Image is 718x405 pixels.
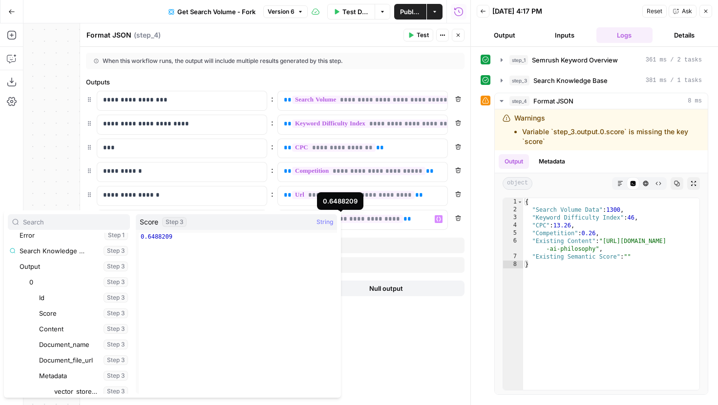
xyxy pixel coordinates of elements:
[94,57,400,65] div: When this workflow runs, the output will include multiple results generated by this step.
[18,259,130,274] button: Select variable Output
[596,27,653,43] button: Logs
[646,56,702,64] span: 361 ms / 2 tasks
[503,198,523,206] div: 1
[37,305,130,321] button: Select variable Score
[503,261,523,268] div: 8
[532,55,618,65] span: Semrush Keyword Overview
[495,109,708,394] div: 8 ms
[522,127,700,146] li: Variable `step_3.output.0.score` is missing the key `score`
[86,77,465,87] div: Outputs
[140,217,158,227] span: Score
[503,214,523,222] div: 3
[503,177,532,190] span: object
[263,5,308,18] button: Version 6
[163,4,261,20] button: Get Search Volume - Fork
[400,7,421,17] span: Publish
[271,93,274,104] span: :
[37,352,130,368] button: Select variable Document_file_url
[656,27,713,43] button: Details
[271,164,274,176] span: :
[533,154,571,169] button: Metadata
[394,4,426,20] button: Publish
[495,93,708,109] button: 8 ms
[27,274,130,290] button: Select variable 0
[514,113,700,146] div: Warnings
[37,368,130,384] button: Select variable Metadata
[503,229,523,237] div: 5
[37,337,130,352] button: Select variable Document_name
[517,198,523,206] span: Toggle code folding, rows 1 through 8
[503,237,523,253] div: 6
[23,217,126,227] input: Search
[327,4,375,20] button: Test Data
[310,281,463,296] button: Null output
[403,29,433,41] button: Test
[477,27,533,43] button: Output
[669,5,697,18] button: Ask
[369,283,403,293] span: Null output
[271,117,274,128] span: :
[271,188,274,200] span: :
[647,7,662,16] span: Reset
[509,55,528,65] span: step_1
[18,227,130,243] button: Select variable Error
[323,196,358,206] div: 0.6488209
[8,243,130,259] button: Select variable Search Knowledge Base
[134,30,161,40] span: ( step_4 )
[417,31,429,40] span: Test
[495,73,708,88] button: 381 ms / 1 tasks
[537,27,593,43] button: Inputs
[688,97,702,105] span: 8 ms
[503,253,523,261] div: 7
[503,206,523,214] div: 2
[37,321,130,337] button: Select variable Content
[86,30,131,40] textarea: Format JSON
[509,76,529,85] span: step_3
[503,222,523,229] div: 4
[682,7,692,16] span: Ask
[533,76,608,85] span: Search Knowledge Base
[162,217,187,227] div: Step 3
[646,76,702,85] span: 381 ms / 1 tasks
[317,217,333,227] span: String
[47,384,130,399] button: Select variable __vector_store_document_id
[642,5,667,18] button: Reset
[533,96,573,106] span: Format JSON
[268,7,295,16] span: Version 6
[37,290,130,305] button: Select variable Id
[495,52,708,68] button: 361 ms / 2 tasks
[499,154,529,169] button: Output
[177,7,255,17] span: Get Search Volume - Fork
[509,96,529,106] span: step_4
[271,141,274,152] span: :
[342,7,369,17] span: Test Data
